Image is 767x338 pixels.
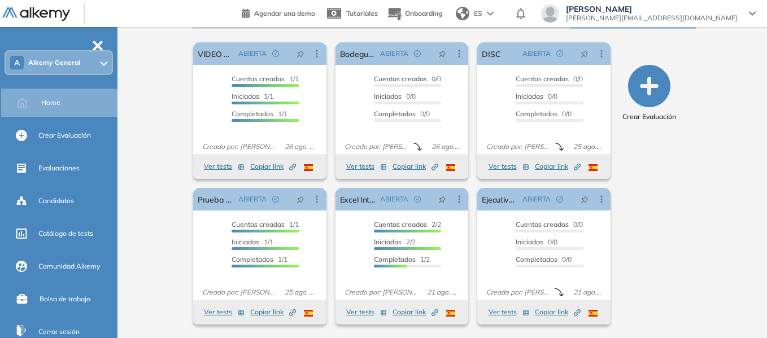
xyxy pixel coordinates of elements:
[14,58,20,67] span: A
[28,58,80,67] span: Alkemy General
[393,161,438,172] span: Copiar link
[516,220,569,229] span: Cuentas creadas
[374,74,427,83] span: Cuentas creadas
[374,255,416,264] span: Completados
[374,92,402,100] span: Iniciadas
[516,220,583,229] span: 0/0
[38,130,91,141] span: Crear Evaluación
[393,305,438,319] button: Copiar link
[297,49,304,58] span: pushpin
[482,188,518,210] a: Ejecutivos comerciales
[272,196,279,203] span: check-circle
[430,190,455,208] button: pushpin
[581,195,589,204] span: pushpin
[374,92,416,100] span: 0/0
[198,188,234,210] a: Prueba Sofi consigna larga
[581,49,589,58] span: pushpin
[516,238,543,246] span: Iniciadas
[393,307,438,317] span: Copiar link
[232,220,285,229] span: Cuentas creadas
[482,42,500,65] a: DISC
[198,42,234,65] a: VIDEO AI V1
[38,261,100,271] span: Comunidad Alkemy
[556,50,563,57] span: check-circle
[232,109,273,118] span: Completados
[569,142,606,152] span: 25 ago. 2025
[204,160,245,173] button: Ver tests
[250,305,296,319] button: Copiar link
[232,255,287,264] span: 1/1
[40,294,90,304] span: Bolsa de trabajo
[430,45,455,63] button: pushpin
[489,305,529,319] button: Ver tests
[232,220,299,229] span: 1/1
[340,142,413,152] span: Creado por: [PERSON_NAME]
[374,109,430,118] span: 0/0
[297,195,304,204] span: pushpin
[232,92,273,100] span: 1/1
[446,310,455,317] img: ESP
[198,142,280,152] span: Creado por: [PERSON_NAME]
[242,6,315,19] a: Agendar una demo
[566,5,738,14] span: [PERSON_NAME]
[516,238,557,246] span: 0/0
[280,142,321,152] span: 26 ago. 2025
[238,49,267,59] span: ABIERTA
[380,194,408,204] span: ABIERTA
[535,161,581,172] span: Copiar link
[393,160,438,173] button: Copiar link
[566,14,738,23] span: [PERSON_NAME][EMAIL_ADDRESS][DOMAIN_NAME]
[438,195,446,204] span: pushpin
[414,50,421,57] span: check-circle
[522,194,551,204] span: ABIERTA
[374,238,416,246] span: 2/2
[232,255,273,264] span: Completados
[522,49,551,59] span: ABIERTA
[387,2,442,26] button: Onboarding
[556,196,563,203] span: check-circle
[516,255,557,264] span: Completados
[482,142,555,152] span: Creado por: [PERSON_NAME]
[482,287,555,297] span: Creado por: [PERSON_NAME]
[535,160,581,173] button: Copiar link
[414,196,421,203] span: check-circle
[346,305,387,319] button: Ver tests
[589,310,598,317] img: ESP
[535,305,581,319] button: Copiar link
[380,49,408,59] span: ABIERTA
[232,238,273,246] span: 1/1
[232,238,259,246] span: Iniciadas
[272,50,279,57] span: check-circle
[474,8,482,19] span: ES
[288,190,313,208] button: pushpin
[569,287,606,297] span: 21 ago. 2025
[516,74,583,83] span: 0/0
[516,74,569,83] span: Cuentas creadas
[38,163,80,173] span: Evaluaciones
[304,310,313,317] img: ESP
[346,160,387,173] button: Ver tests
[622,112,676,122] span: Crear Evaluación
[456,7,469,20] img: world
[38,327,80,337] span: Cerrar sesión
[346,9,378,17] span: Tutoriales
[250,307,296,317] span: Copiar link
[340,188,376,210] a: Excel Integrador
[232,74,285,83] span: Cuentas creadas
[41,98,60,108] span: Home
[374,255,430,264] span: 1/2
[238,194,267,204] span: ABIERTA
[38,196,74,206] span: Candidatos
[340,42,376,65] a: Bodeguero
[280,287,321,297] span: 25 ago. 2025
[516,109,572,118] span: 0/0
[288,45,313,63] button: pushpin
[589,164,598,171] img: ESP
[572,190,597,208] button: pushpin
[198,287,280,297] span: Creado por: [PERSON_NAME]
[374,220,441,229] span: 2/2
[572,45,597,63] button: pushpin
[374,220,427,229] span: Cuentas creadas
[374,109,416,118] span: Completados
[622,65,676,122] button: Crear Evaluación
